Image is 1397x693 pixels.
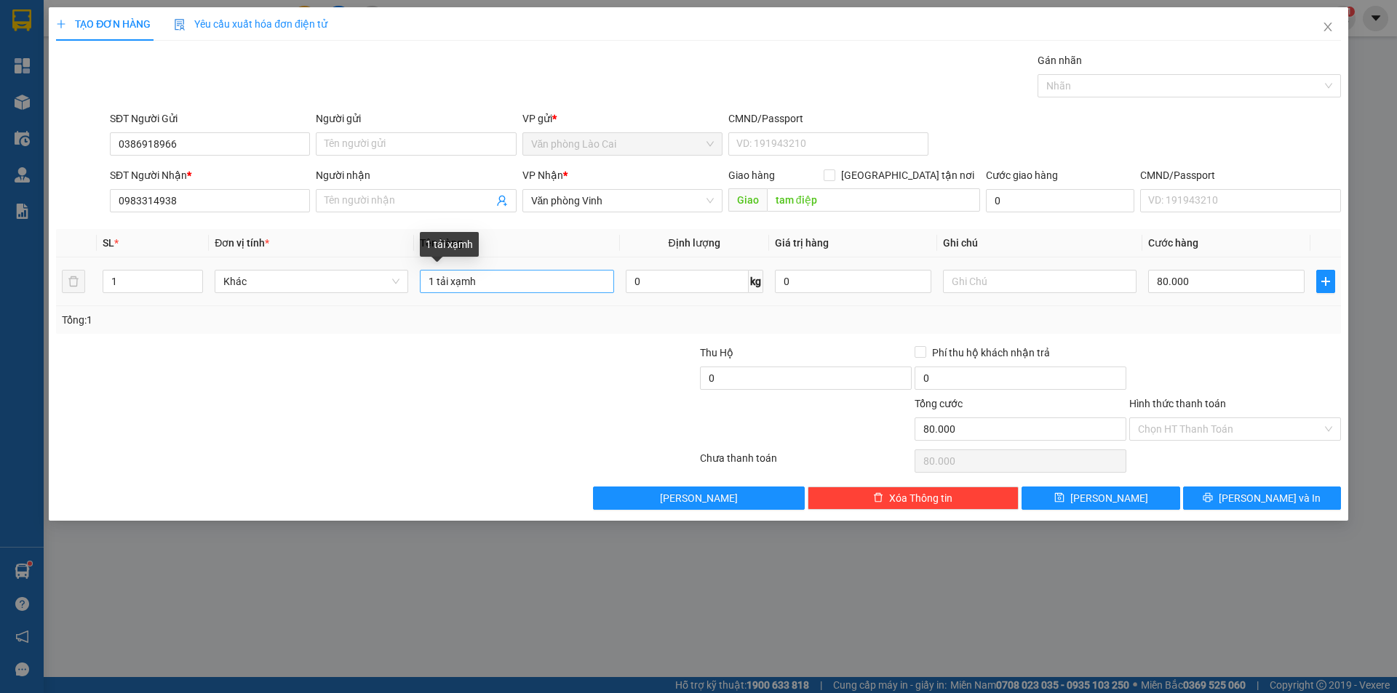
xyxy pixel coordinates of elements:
[174,18,327,30] span: Yêu cầu xuất hóa đơn điện tử
[889,490,952,506] span: Xóa Thông tin
[835,167,980,183] span: [GEOGRAPHIC_DATA] tận nơi
[56,19,66,29] span: plus
[316,111,516,127] div: Người gửi
[1316,270,1335,293] button: plus
[531,133,714,155] span: Văn phòng Lào Cai
[110,167,310,183] div: SĐT Người Nhận
[531,190,714,212] span: Văn phòng Vinh
[420,232,479,257] div: 1 tải xạmh
[937,229,1142,257] th: Ghi chú
[420,270,613,293] input: VD: Bàn, Ghế
[986,169,1058,181] label: Cước giao hàng
[728,188,767,212] span: Giao
[1148,237,1198,249] span: Cước hàng
[767,188,980,212] input: Dọc đường
[749,270,763,293] span: kg
[110,111,310,127] div: SĐT Người Gửi
[1129,398,1226,409] label: Hình thức thanh toán
[62,270,85,293] button: delete
[1070,490,1148,506] span: [PERSON_NAME]
[522,169,563,181] span: VP Nhận
[1038,55,1082,66] label: Gán nhãn
[1183,486,1341,510] button: printer[PERSON_NAME] và In
[1054,492,1064,504] span: save
[700,347,733,358] span: Thu Hộ
[1022,486,1179,510] button: save[PERSON_NAME]
[174,19,186,31] img: icon
[522,111,723,127] div: VP gửi
[728,111,928,127] div: CMND/Passport
[728,169,775,181] span: Giao hàng
[316,167,516,183] div: Người nhận
[873,492,883,504] span: delete
[775,237,829,249] span: Giá trị hàng
[1203,492,1213,504] span: printer
[986,189,1134,212] input: Cước giao hàng
[223,271,399,292] span: Khác
[1308,7,1348,48] button: Close
[1219,490,1321,506] span: [PERSON_NAME] và In
[926,345,1056,361] span: Phí thu hộ khách nhận trả
[808,486,1019,510] button: deleteXóa Thông tin
[943,270,1137,293] input: Ghi Chú
[1322,21,1334,33] span: close
[593,486,805,510] button: [PERSON_NAME]
[215,237,269,249] span: Đơn vị tính
[56,18,151,30] span: TẠO ĐƠN HÀNG
[496,195,508,207] span: user-add
[62,312,539,328] div: Tổng: 1
[775,270,931,293] input: 0
[698,450,913,476] div: Chưa thanh toán
[915,398,963,409] span: Tổng cước
[669,237,720,249] span: Định lượng
[103,237,114,249] span: SL
[660,490,738,506] span: [PERSON_NAME]
[1317,276,1334,287] span: plus
[1140,167,1340,183] div: CMND/Passport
